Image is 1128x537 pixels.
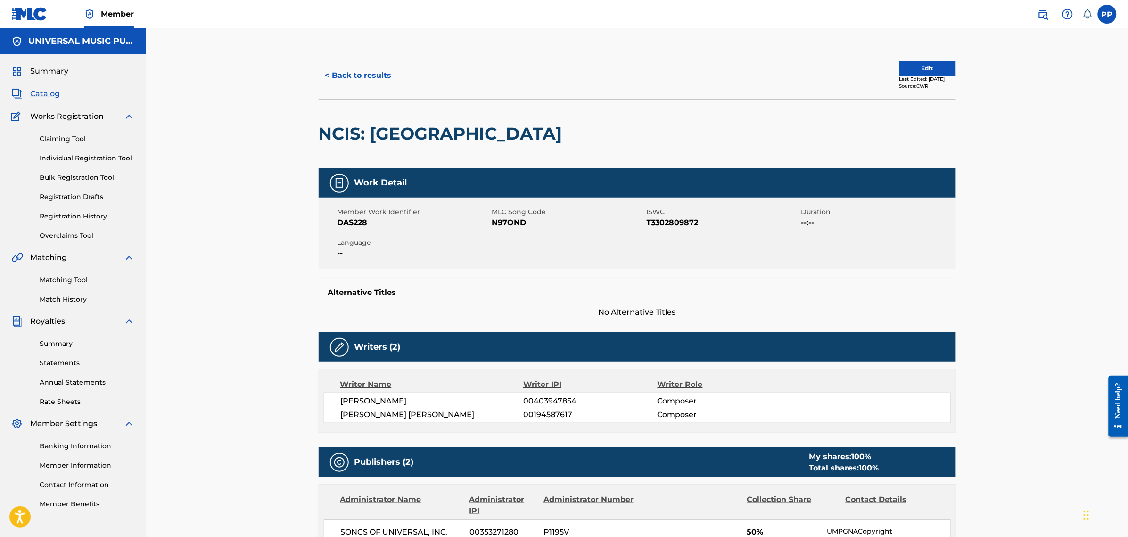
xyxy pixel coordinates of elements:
h2: NCIS: [GEOGRAPHIC_DATA] [319,123,567,144]
p: UMPGNACopyright [827,527,950,537]
span: Catalog [30,88,60,100]
img: help [1062,8,1073,20]
img: search [1037,8,1049,20]
div: Total shares: [809,462,879,474]
div: Notifications [1083,9,1092,19]
span: Composer [658,409,780,420]
img: Publishers [334,457,345,468]
button: < Back to results [319,64,398,87]
img: expand [124,418,135,429]
a: CatalogCatalog [11,88,60,100]
span: Royalties [30,316,65,327]
span: T3302809872 [647,217,799,228]
span: --:-- [801,217,954,228]
img: Accounts [11,36,23,47]
a: Claiming Tool [40,134,135,144]
span: [PERSON_NAME] [PERSON_NAME] [341,409,524,420]
a: Registration History [40,211,135,221]
span: Works Registration [30,111,104,122]
span: Composer [658,395,780,407]
span: Member [101,8,134,19]
span: Summary [30,66,68,77]
span: [PERSON_NAME] [341,395,524,407]
span: Duration [801,207,954,217]
h5: Publishers (2) [354,457,414,468]
a: Bulk Registration Tool [40,173,135,183]
a: Summary [40,339,135,349]
div: Writer IPI [523,379,658,390]
h5: UNIVERSAL MUSIC PUB GROUP [28,36,135,47]
div: My shares: [809,451,879,462]
a: Individual Registration Tool [40,153,135,163]
span: 00403947854 [523,395,657,407]
div: Contact Details [846,494,937,517]
div: Administrator Name [340,494,462,517]
iframe: Chat Widget [1081,492,1128,537]
div: Administrator IPI [469,494,536,517]
span: Language [338,238,490,248]
img: Catalog [11,88,23,100]
span: 00194587617 [523,409,657,420]
a: Banking Information [40,441,135,451]
div: User Menu [1098,5,1117,24]
div: Administrator Number [543,494,635,517]
img: Top Rightsholder [84,8,95,20]
span: Matching [30,252,67,263]
div: Writer Name [340,379,524,390]
img: MLC Logo [11,7,48,21]
div: Drag [1084,501,1089,529]
div: Collection Share [747,494,838,517]
img: Works Registration [11,111,24,122]
img: expand [124,316,135,327]
span: Member Settings [30,418,97,429]
img: Summary [11,66,23,77]
img: Work Detail [334,177,345,189]
img: Royalties [11,316,23,327]
h5: Alternative Titles [328,288,947,297]
span: MLC Song Code [492,207,644,217]
div: Help [1058,5,1077,24]
img: Member Settings [11,418,23,429]
img: expand [124,252,135,263]
h5: Work Detail [354,177,407,188]
iframe: Resource Center [1102,369,1128,445]
a: Matching Tool [40,275,135,285]
span: 100 % [852,452,872,461]
span: -- [338,248,490,259]
img: expand [124,111,135,122]
div: Source: CWR [899,83,956,90]
div: Last Edited: [DATE] [899,76,956,83]
span: Member Work Identifier [338,207,490,217]
span: DAS228 [338,217,490,228]
a: Member Information [40,461,135,470]
a: Overclaims Tool [40,231,135,241]
img: Writers [334,342,345,353]
h5: Writers (2) [354,342,401,352]
a: Match History [40,294,135,304]
span: ISWC [647,207,799,217]
div: Writer Role [658,379,780,390]
img: Matching [11,252,23,263]
span: N97OND [492,217,644,228]
a: Annual Statements [40,378,135,387]
a: Registration Drafts [40,192,135,202]
button: Edit [899,61,956,76]
a: Contact Information [40,480,135,490]
a: Rate Sheets [40,397,135,407]
a: Public Search [1034,5,1053,24]
a: SummarySummary [11,66,68,77]
a: Member Benefits [40,499,135,509]
span: No Alternative Titles [319,307,956,318]
a: Statements [40,358,135,368]
span: 100 % [859,463,879,472]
